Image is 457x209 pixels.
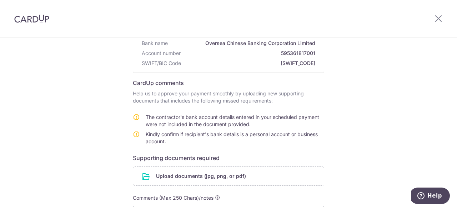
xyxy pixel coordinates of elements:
[133,195,214,201] span: Comments (Max 250 Chars)/notes
[171,40,315,47] span: Oversea Chinese Banking Corporation Limited
[184,60,315,67] span: [SWIFT_CODE]
[133,90,324,104] p: Help us to approve your payment smoothly by uploading new supporting documents that includes the ...
[133,154,324,162] h6: Supporting documents required
[142,40,168,47] span: Bank name
[184,50,315,57] span: 595361817001
[142,60,181,67] span: SWIFT/BIC Code
[133,166,324,186] div: Upload documents (jpg, png, or pdf)
[142,50,181,57] span: Account number
[146,114,319,127] span: The contractor's bank account details entered in your scheduled payment were not included in the ...
[14,14,49,23] img: CardUp
[411,188,450,205] iframe: Opens a widget where you can find more information
[146,131,318,144] span: Kindly confirm if recipient's bank details is a personal account or business account.
[133,79,324,87] h6: CardUp comments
